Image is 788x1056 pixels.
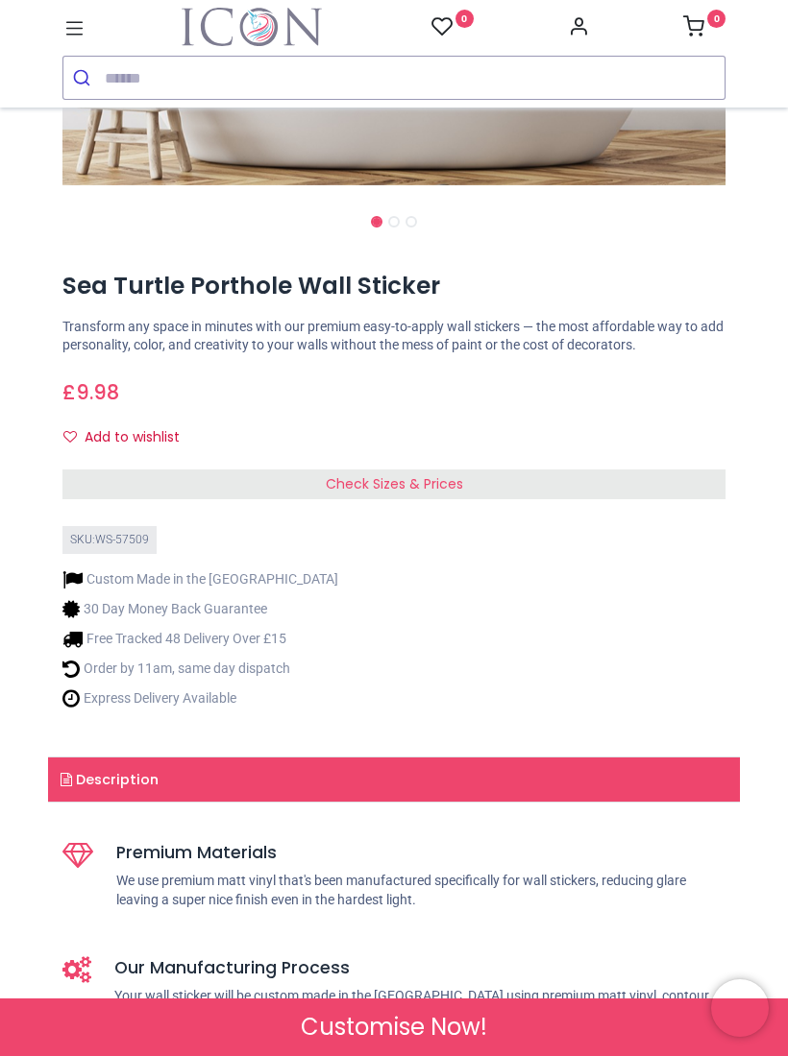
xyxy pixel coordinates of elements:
div: SKU: WS-57509 [62,526,157,554]
p: We use premium matt vinyl that's been manufactured specifically for wall stickers, reducing glare... [116,872,726,909]
li: Order by 11am, same day dispatch [62,659,338,679]
span: Customise Now! [301,1011,487,1044]
span: £ [62,378,119,406]
a: 0 [683,21,726,36]
h1: Sea Turtle Porthole Wall Sticker [62,270,726,302]
button: Submit [63,57,105,99]
li: Express Delivery Available [62,688,338,708]
button: Add to wishlistAdd to wishlist [62,421,196,454]
iframe: Brevo live chat [711,979,769,1037]
h5: Premium Materials [116,841,726,865]
sup: 0 [707,10,726,28]
p: Your wall sticker will be custom made in the [GEOGRAPHIC_DATA] using premium matt vinyl, contour ... [114,987,726,1024]
a: 0 [431,15,474,39]
span: Check Sizes & Prices [326,474,463,493]
span: 9.98 [76,378,119,406]
li: Free Tracked 48 Delivery Over £15 [62,629,338,649]
h5: Our Manufacturing Process [114,956,726,980]
a: Logo of Icon Wall Stickers [182,8,322,46]
a: Description [48,757,740,802]
img: Icon Wall Stickers [182,8,322,46]
sup: 0 [456,10,474,28]
a: Account Info [568,21,589,36]
li: 30 Day Money Back Guarantee [62,599,338,619]
i: Add to wishlist [63,430,77,444]
li: Custom Made in the [GEOGRAPHIC_DATA] [62,569,338,589]
p: Transform any space in minutes with our premium easy-to-apply wall stickers — the most affordable... [62,318,726,355]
